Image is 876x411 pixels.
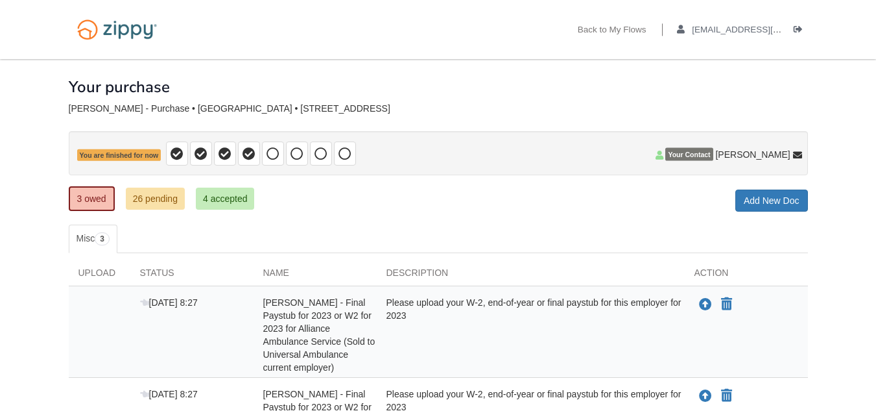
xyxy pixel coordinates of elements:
a: Misc [69,225,117,253]
span: [PERSON_NAME] - Final Paystub for 2023 or W2 for 2023 for Alliance Ambulance Service (Sold to Uni... [263,297,375,373]
span: griffin7jackson@gmail.com [692,25,840,34]
a: 4 accepted [196,188,255,210]
button: Declare William Jackson - Final Paystub for 2023 or W2 for 2023 for Superior Ambulance not applic... [720,388,733,404]
div: Status [130,266,254,286]
a: 3 owed [69,186,115,211]
h1: Your purchase [69,79,170,95]
span: 3 [95,232,110,245]
div: Please upload your W-2, end-of-year or final paystub for this employer for 2023 [377,296,685,374]
span: [DATE] 8:27 [140,297,198,308]
button: Upload William Jackson - Final Paystub for 2023 or W2 for 2023 for Alliance Ambulance Service (So... [698,296,713,313]
div: Upload [69,266,130,286]
a: Add New Doc [735,190,808,212]
a: Log out [794,25,808,38]
a: edit profile [677,25,841,38]
span: [DATE] 8:27 [140,389,198,399]
a: 26 pending [126,188,185,210]
div: Name [254,266,377,286]
span: [PERSON_NAME] [715,148,790,161]
button: Upload William Jackson - Final Paystub for 2023 or W2 for 2023 for Superior Ambulance [698,388,713,405]
div: Action [685,266,808,286]
a: Back to My Flows [578,25,646,38]
span: You are finished for now [77,149,161,162]
div: Description [377,266,685,286]
button: Declare William Jackson - Final Paystub for 2023 or W2 for 2023 for Alliance Ambulance Service (S... [720,297,733,312]
img: Logo [69,13,165,46]
span: Your Contact [665,148,713,161]
div: [PERSON_NAME] - Purchase • [GEOGRAPHIC_DATA] • [STREET_ADDRESS] [69,103,808,114]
